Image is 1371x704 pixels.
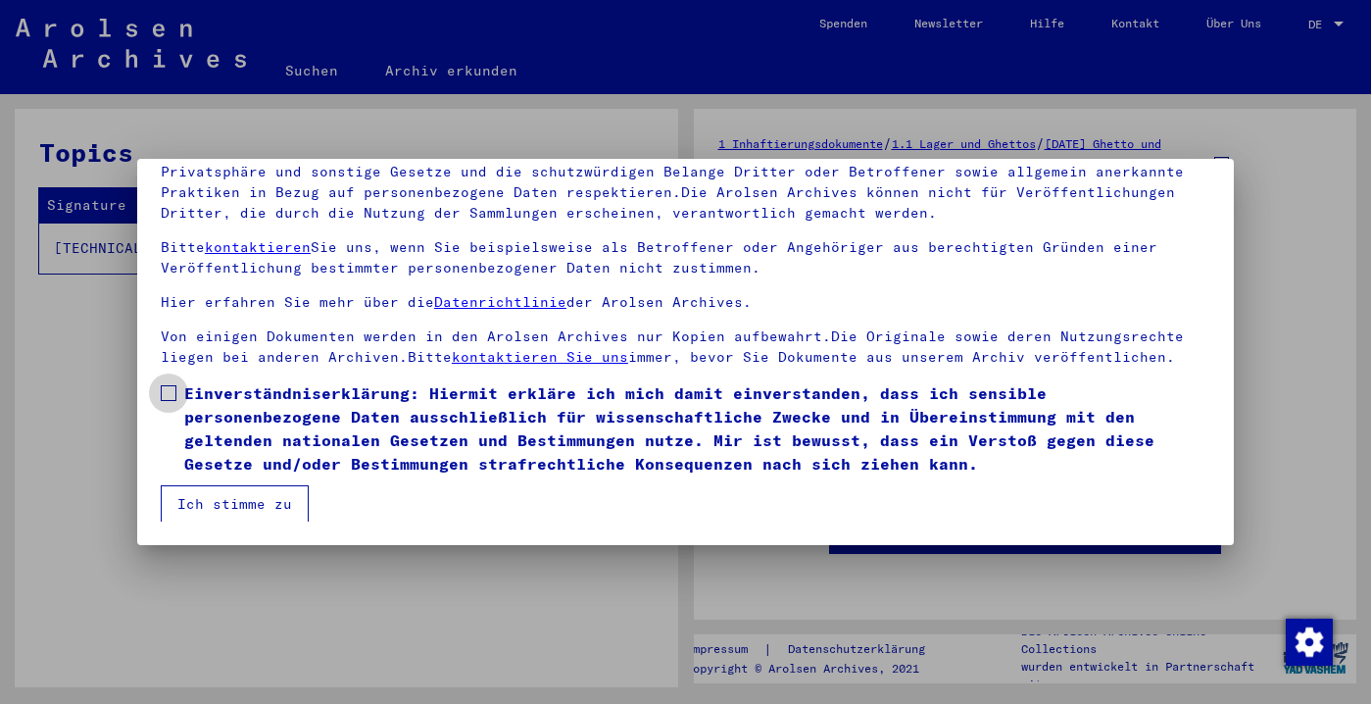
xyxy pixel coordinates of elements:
p: Von einigen Dokumenten werden in den Arolsen Archives nur Kopien aufbewahrt.Die Originale sowie d... [161,327,1210,368]
p: Hier erfahren Sie mehr über die der Arolsen Archives. [161,292,1210,313]
p: Bitte beachten Sie, dass dieses Portal über NS - Verfolgte sensible Daten zu identifizierten oder... [161,121,1210,224]
span: Einverständniserklärung: Hiermit erkläre ich mich damit einverstanden, dass ich sensible personen... [184,381,1210,476]
a: kontaktieren [205,238,311,256]
p: Bitte Sie uns, wenn Sie beispielsweise als Betroffener oder Angehöriger aus berechtigten Gründen ... [161,237,1210,278]
a: Datenrichtlinie [434,293,566,311]
img: Zustimmung ändern [1286,619,1333,666]
a: kontaktieren Sie uns [452,348,628,366]
button: Ich stimme zu [161,485,309,523]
